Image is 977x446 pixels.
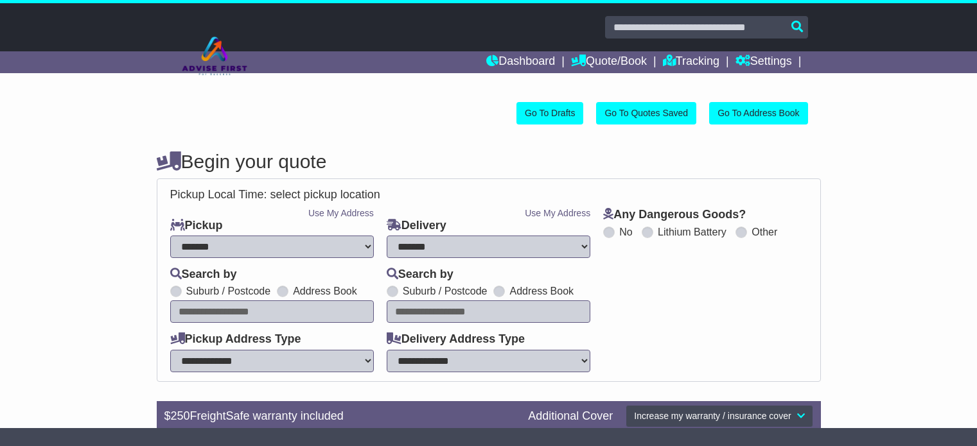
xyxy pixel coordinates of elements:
[603,208,746,222] label: Any Dangerous Goods?
[525,208,590,218] a: Use My Address
[387,332,525,347] label: Delivery Address Type
[170,268,237,282] label: Search by
[403,285,488,297] label: Suburb / Postcode
[171,409,190,422] span: 250
[164,188,814,202] div: Pickup Local Time:
[308,208,374,218] a: Use My Address
[270,188,380,201] span: select pickup location
[186,285,271,297] label: Suburb / Postcode
[170,219,223,233] label: Pickup
[596,102,696,124] a: Go To Quotes Saved
[658,226,726,238] label: Lithium Battery
[522,409,619,424] div: Additional Cover
[387,219,446,233] label: Delivery
[663,51,719,73] a: Tracking
[158,409,522,424] div: $ FreightSafe warranty included
[634,411,791,421] span: Increase my warranty / insurance cover
[486,51,555,73] a: Dashboard
[157,151,821,172] h4: Begin your quote
[619,226,632,238] label: No
[170,332,301,347] label: Pickup Address Type
[709,102,807,124] a: Go To Address Book
[752,226,777,238] label: Other
[735,51,792,73] a: Settings
[626,405,813,427] button: Increase my warranty / insurance cover
[293,285,357,297] label: Address Book
[516,102,583,124] a: Go To Drafts
[509,285,574,297] label: Address Book
[571,51,647,73] a: Quote/Book
[387,268,453,282] label: Search by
